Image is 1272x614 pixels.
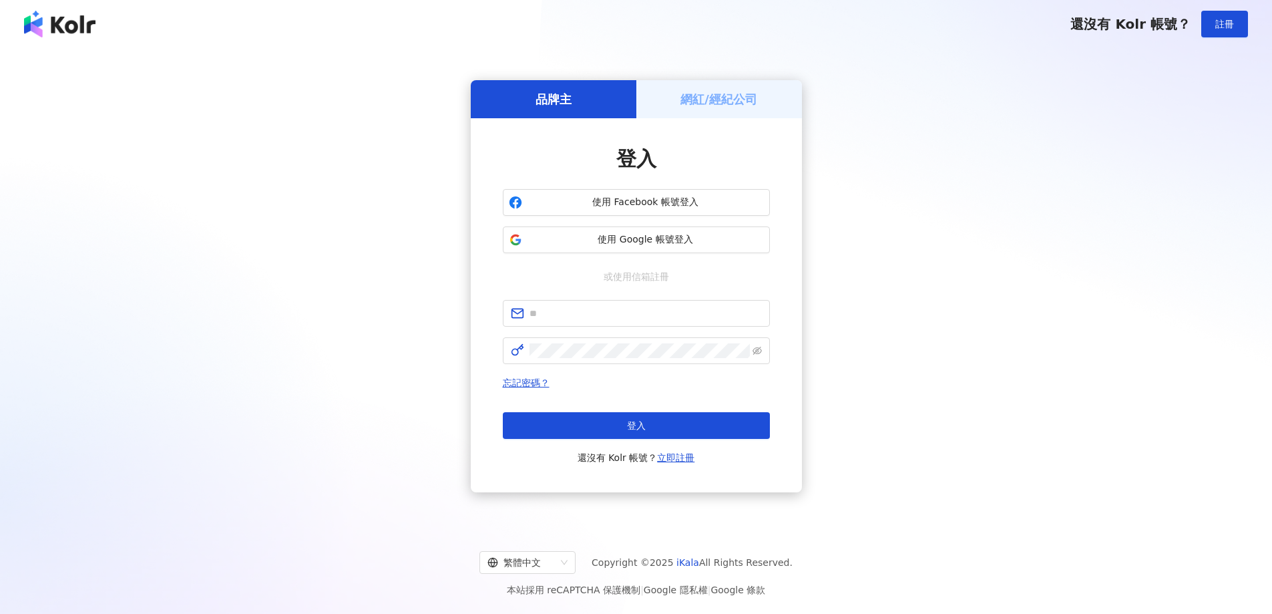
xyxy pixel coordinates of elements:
[503,377,550,388] a: 忘記密碼？
[507,582,765,598] span: 本站採用 reCAPTCHA 保護機制
[753,346,762,355] span: eye-invisible
[503,189,770,216] button: 使用 Facebook 帳號登入
[527,233,764,247] span: 使用 Google 帳號登入
[578,450,695,466] span: 還沒有 Kolr 帳號？
[708,585,711,595] span: |
[527,196,764,209] span: 使用 Facebook 帳號登入
[616,147,656,170] span: 登入
[680,91,757,108] h5: 網紅/經紀公司
[710,585,765,595] a: Google 條款
[676,557,699,568] a: iKala
[1215,19,1234,29] span: 註冊
[24,11,95,37] img: logo
[644,585,708,595] a: Google 隱私權
[503,412,770,439] button: 登入
[594,269,678,284] span: 或使用信箱註冊
[1070,16,1191,32] span: 還沒有 Kolr 帳號？
[487,552,556,573] div: 繁體中文
[640,585,644,595] span: |
[657,452,694,463] a: 立即註冊
[503,226,770,253] button: 使用 Google 帳號登入
[536,91,572,108] h5: 品牌主
[592,555,793,571] span: Copyright © 2025 All Rights Reserved.
[1201,11,1248,37] button: 註冊
[627,420,646,431] span: 登入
